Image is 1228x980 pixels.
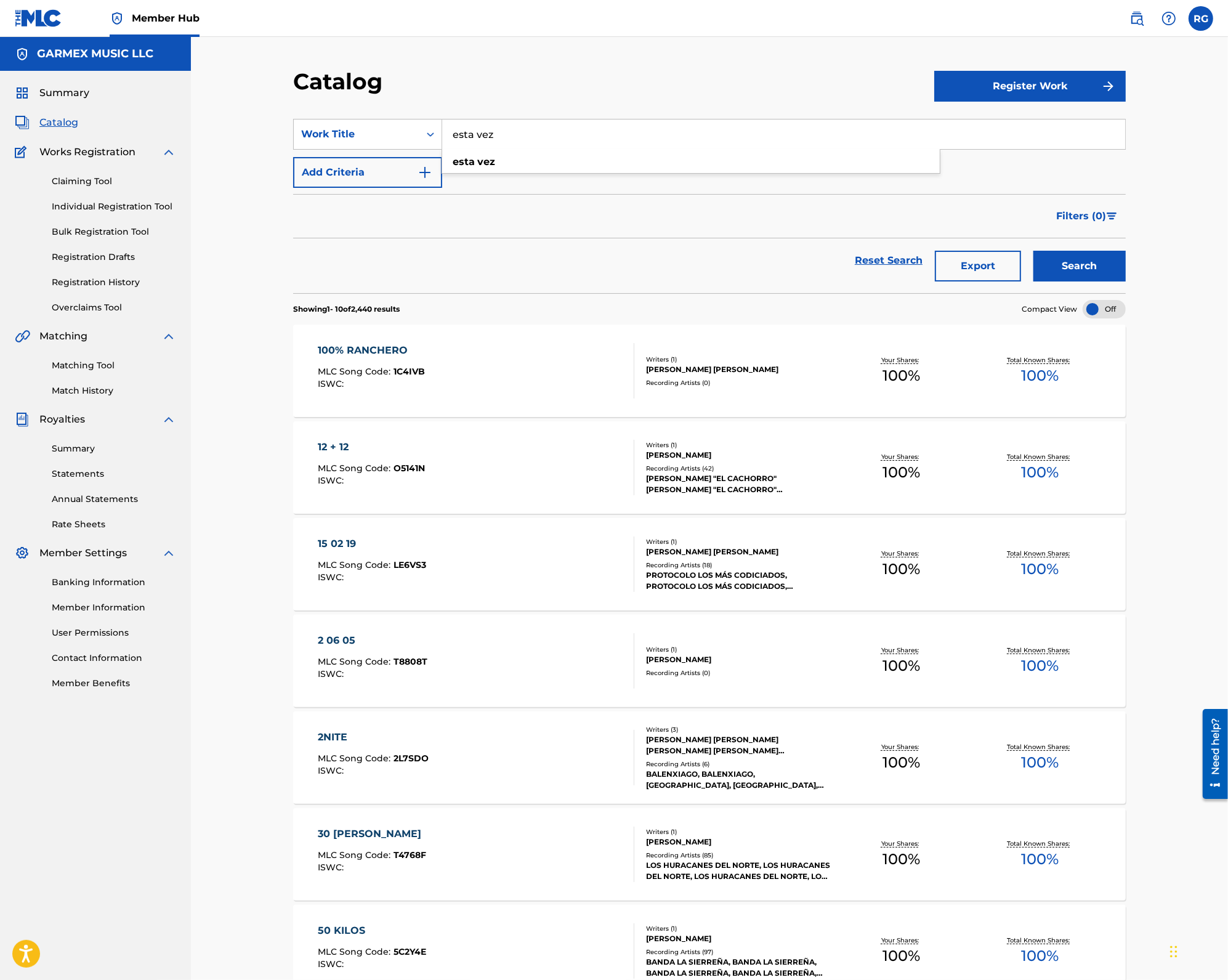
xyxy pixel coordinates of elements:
span: ISWC : [318,572,347,583]
strong: esta [453,156,475,168]
img: help [1161,11,1176,26]
div: 30 [PERSON_NAME] [318,827,428,841]
span: MLC Song Code : [318,656,394,667]
span: Compact View [1022,304,1077,315]
div: User Menu [1189,6,1213,31]
p: Your Shares: [881,742,922,751]
div: Drag [1170,933,1178,970]
img: filter [1107,213,1117,220]
div: [PERSON_NAME] [PERSON_NAME] [PERSON_NAME] [PERSON_NAME] [PERSON_NAME] [646,734,832,756]
a: User Permissions [52,626,176,639]
div: [PERSON_NAME] [646,654,832,665]
div: 50 KILOS [318,923,427,938]
span: 100 % [883,751,920,774]
img: expand [161,412,176,427]
a: Registration Drafts [52,251,176,264]
a: Overclaims Tool [52,301,176,314]
p: Your Shares: [881,452,922,461]
img: Royalties [15,412,30,427]
span: ISWC : [318,475,347,486]
div: BALENXIAGO, BALENXIAGO, [GEOGRAPHIC_DATA], [GEOGRAPHIC_DATA], [GEOGRAPHIC_DATA] [646,769,832,791]
div: 12 + 12 [318,440,426,455]
iframe: Chat Widget [1166,921,1228,980]
img: Accounts [15,47,30,62]
div: BANDA LA SIERREÑA, BANDA LA SIERREÑA, BANDA LA SIERREÑA, BANDA LA SIERREÑA, BANDA LA SIERREÑA [646,957,832,979]
span: Member Settings [39,546,127,561]
a: Claiming Tool [52,175,176,188]
div: Work Title [301,127,412,142]
a: Contact Information [52,652,176,665]
p: Total Known Shares: [1007,355,1073,365]
button: Filters (0) [1049,201,1126,232]
span: 100 % [883,655,920,677]
div: [PERSON_NAME] [646,450,832,461]
span: LE6VS3 [394,559,427,570]
span: 100 % [883,558,920,580]
a: Member Information [52,601,176,614]
div: LOS HURACANES DEL NORTE, LOS HURACANES DEL NORTE, LOS HURACANES DEL NORTE, LOS HURACANES DEL NORT... [646,860,832,882]
p: Total Known Shares: [1007,452,1073,461]
img: expand [161,145,176,160]
img: Summary [15,86,30,100]
button: Search [1033,251,1126,281]
div: Recording Artists ( 0 ) [646,378,832,387]
span: 100 % [1021,655,1059,677]
button: Export [935,251,1021,281]
a: Matching Tool [52,359,176,372]
img: Top Rightsholder [110,11,124,26]
span: Member Hub [132,11,200,25]
div: Help [1157,6,1181,31]
span: Works Registration [39,145,135,160]
span: 100 % [1021,461,1059,484]
div: PROTOCOLO LOS MÁS CODICIADOS, PROTOCOLO LOS MÁS CODICIADOS, PROTOCOLO LOS MÁS CODICIADOS, PROTOCO... [646,570,832,592]
a: SummarySummary [15,86,89,100]
a: Registration History [52,276,176,289]
a: Banking Information [52,576,176,589]
span: Filters ( 0 ) [1056,209,1106,224]
img: search [1129,11,1144,26]
span: 100 % [883,365,920,387]
div: Recording Artists ( 85 ) [646,851,832,860]
p: Total Known Shares: [1007,549,1073,558]
a: Individual Registration Tool [52,200,176,213]
span: O5141N [394,463,426,474]
div: Recording Artists ( 0 ) [646,668,832,678]
div: [PERSON_NAME] [PERSON_NAME] [646,546,832,557]
a: 15 02 19MLC Song Code:LE6VS3ISWC:Writers (1)[PERSON_NAME] [PERSON_NAME]Recording Artists (18)PROT... [293,518,1126,610]
div: Writers ( 1 ) [646,827,832,836]
div: Writers ( 1 ) [646,440,832,450]
a: Public Search [1125,6,1149,31]
div: Recording Artists ( 97 ) [646,947,832,957]
span: ISWC : [318,668,347,679]
span: ISWC : [318,378,347,389]
a: 12 + 12MLC Song Code:O5141NISWC:Writers (1)[PERSON_NAME]Recording Artists (42)[PERSON_NAME] "EL C... [293,421,1126,514]
a: 100% RANCHEROMLC Song Code:1C4IVBISWC:Writers (1)[PERSON_NAME] [PERSON_NAME]Recording Artists (0)... [293,325,1126,417]
p: Your Shares: [881,355,922,365]
p: Total Known Shares: [1007,742,1073,751]
a: Annual Statements [52,493,176,506]
div: 2NITE [318,730,429,745]
span: 1C4IVB [394,366,426,377]
p: Your Shares: [881,646,922,655]
div: Writers ( 1 ) [646,924,832,933]
span: Royalties [39,412,85,427]
img: Member Settings [15,546,30,561]
span: 100 % [1021,848,1059,870]
a: 2 06 05MLC Song Code:T8808TISWC:Writers (1)[PERSON_NAME]Recording Artists (0)Your Shares:100%Tota... [293,615,1126,707]
button: Add Criteria [293,157,442,188]
iframe: Resource Center [1194,704,1228,803]
span: 100 % [883,848,920,870]
form: Search Form [293,119,1126,293]
div: Recording Artists ( 18 ) [646,561,832,570]
a: Bulk Registration Tool [52,225,176,238]
p: Your Shares: [881,549,922,558]
span: Matching [39,329,87,344]
span: MLC Song Code : [318,849,394,861]
span: 2L7SDO [394,753,429,764]
div: Writers ( 3 ) [646,725,832,734]
span: 100 % [883,945,920,967]
div: Writers ( 1 ) [646,537,832,546]
a: CatalogCatalog [15,115,78,130]
span: T4768F [394,849,427,861]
